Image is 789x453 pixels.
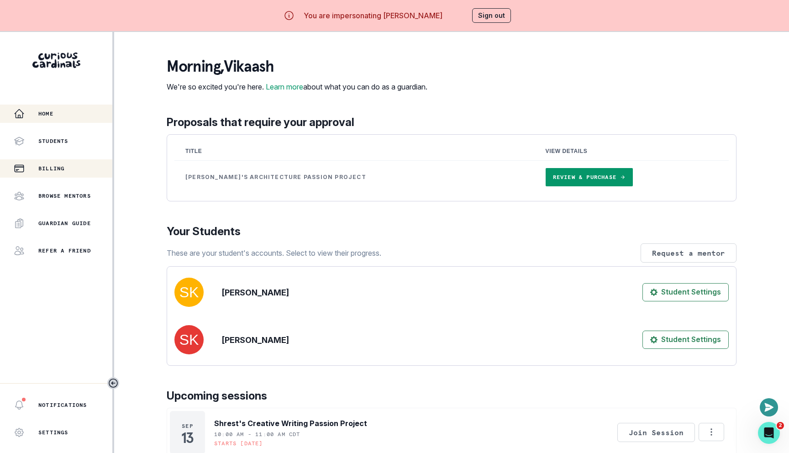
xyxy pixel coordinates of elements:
[107,377,119,389] button: Toggle sidebar
[167,223,736,240] p: Your Students
[174,142,535,161] th: Title
[472,8,511,23] button: Sign out
[222,286,289,299] p: [PERSON_NAME]
[214,418,367,429] p: Shrest's Creative Writing Passion Project
[266,82,303,91] a: Learn more
[758,422,780,444] iframe: Intercom live chat
[181,433,194,442] p: 13
[38,192,91,200] p: Browse Mentors
[167,81,427,92] p: We're so excited you're here. about what you can do as a guardian.
[546,168,633,186] a: Review & Purchase
[38,220,91,227] p: Guardian Guide
[760,398,778,416] button: Open or close messaging widget
[174,278,204,307] img: svg
[32,53,80,68] img: Curious Cardinals Logo
[617,423,695,442] button: Join Session
[38,110,53,117] p: Home
[167,248,381,258] p: These are your student's accounts. Select to view their progress.
[167,58,427,76] p: morning , Vikaash
[699,423,724,441] button: Options
[642,283,729,301] button: Student Settings
[38,247,91,254] p: Refer a friend
[777,422,784,429] span: 2
[38,165,64,172] p: Billing
[38,401,87,409] p: Notifications
[641,243,736,263] button: Request a mentor
[174,325,204,354] img: svg
[214,440,263,447] p: Starts [DATE]
[182,422,193,430] p: Sep
[214,431,300,438] p: 10:00 AM - 11:00 AM CDT
[642,331,729,349] button: Student Settings
[38,137,68,145] p: Students
[174,161,535,194] td: [PERSON_NAME]'s Architecture Passion Project
[535,142,729,161] th: View Details
[167,114,736,131] p: Proposals that require your approval
[167,388,736,404] p: Upcoming sessions
[304,10,442,21] p: You are impersonating [PERSON_NAME]
[38,429,68,436] p: Settings
[222,334,289,346] p: [PERSON_NAME]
